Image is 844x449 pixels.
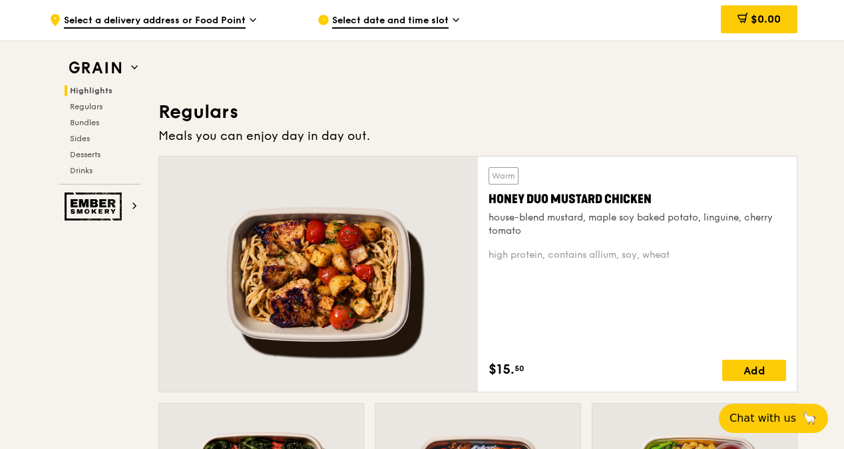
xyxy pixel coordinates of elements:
[801,410,817,426] span: 🦙
[489,248,786,262] div: high protein, contains allium, soy, wheat
[489,190,786,209] div: Honey Duo Mustard Chicken
[70,150,101,159] span: Desserts
[515,363,525,374] span: 50
[65,56,126,80] img: Grain web logo
[722,360,786,381] div: Add
[489,211,786,238] div: house-blend mustard, maple soy baked potato, linguine, cherry tomato
[70,134,90,143] span: Sides
[751,13,781,25] span: $0.00
[64,14,246,29] span: Select a delivery address or Food Point
[332,14,449,29] span: Select date and time slot
[730,410,796,426] span: Chat with us
[70,118,99,127] span: Bundles
[70,166,93,175] span: Drinks
[70,102,103,111] span: Regulars
[70,86,112,95] span: Highlights
[489,360,515,380] span: $15.
[65,193,126,221] img: Ember Smokery web logo
[158,127,797,145] div: Meals you can enjoy day in day out.
[719,404,828,433] button: Chat with us🦙
[158,100,797,124] h3: Regulars
[489,167,519,185] div: Warm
